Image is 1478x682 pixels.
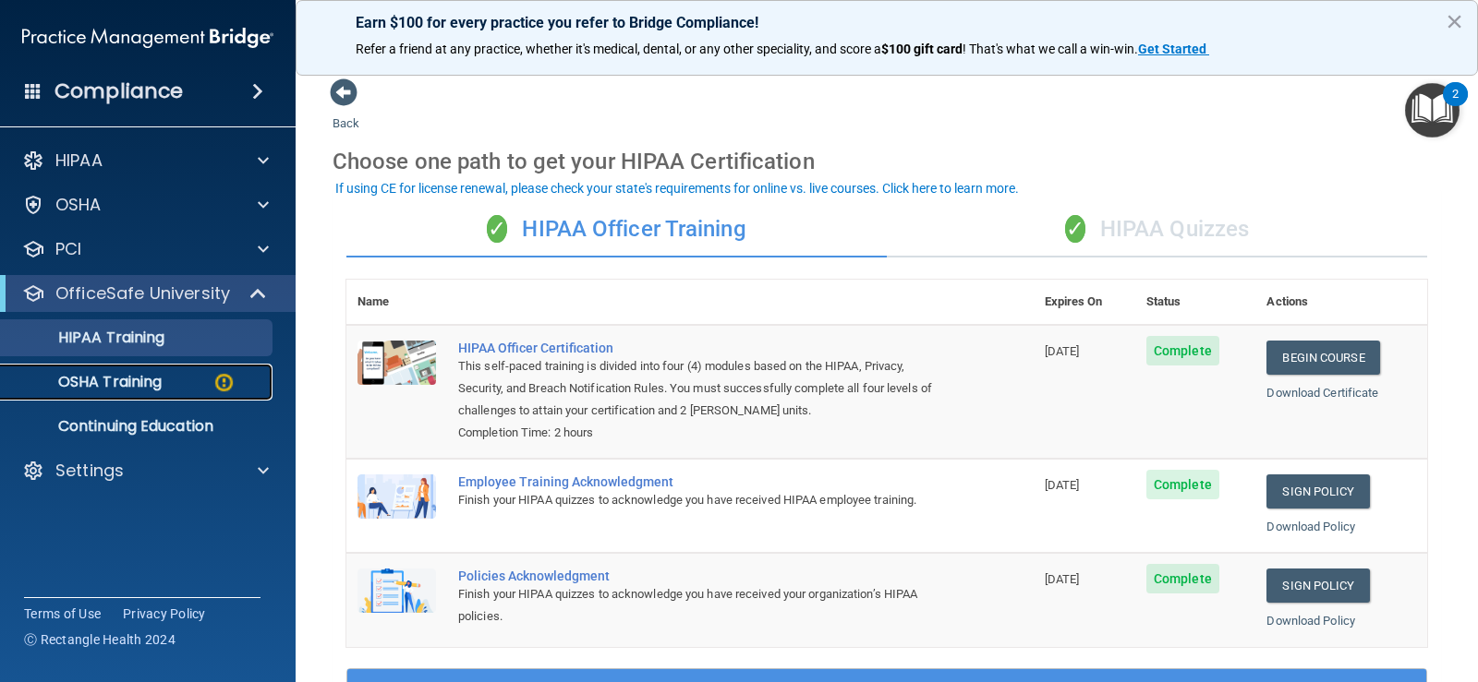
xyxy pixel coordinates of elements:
iframe: Drift Widget Chat Controller [1158,552,1456,626]
div: 2 [1452,94,1459,118]
div: This self-paced training is divided into four (4) modules based on the HIPAA, Privacy, Security, ... [458,355,941,422]
p: Earn $100 for every practice you refer to Bridge Compliance! [356,14,1418,31]
a: OSHA [22,194,269,216]
div: Choose one path to get your HIPAA Certification [333,135,1441,188]
a: Download Policy [1266,520,1355,533]
th: Name [346,280,447,325]
button: If using CE for license renewal, please check your state's requirements for online vs. live cours... [333,179,1022,197]
img: PMB logo [22,19,273,56]
div: HIPAA Quizzes [887,202,1427,257]
p: Settings [55,460,124,482]
span: [DATE] [1045,344,1080,358]
div: Completion Time: 2 hours [458,422,941,444]
span: Ⓒ Rectangle Health 2024 [24,630,176,649]
p: Continuing Education [12,417,264,436]
a: HIPAA [22,150,269,172]
div: Finish your HIPAA quizzes to acknowledge you have received your organization’s HIPAA policies. [458,583,941,628]
span: Complete [1146,470,1219,499]
a: Download Certificate [1266,386,1378,400]
a: Back [333,94,359,130]
span: [DATE] [1045,478,1080,492]
button: Open Resource Center, 2 new notifications [1405,83,1460,138]
strong: $100 gift card [881,42,963,56]
p: OSHA [55,194,102,216]
p: HIPAA [55,150,103,172]
span: ✓ [1065,215,1085,243]
p: OSHA Training [12,373,162,391]
img: warning-circle.0cc9ac19.png [212,371,236,394]
p: PCI [55,238,81,260]
a: Sign Policy [1266,474,1369,509]
th: Expires On [1034,280,1135,325]
a: HIPAA Officer Certification [458,341,941,355]
div: Policies Acknowledgment [458,568,941,583]
span: Complete [1146,336,1219,365]
span: ! That's what we call a win-win. [963,42,1138,56]
a: Terms of Use [24,604,101,623]
button: Close [1446,6,1463,36]
a: Settings [22,460,269,482]
div: Employee Training Acknowledgment [458,474,941,489]
a: PCI [22,238,269,260]
strong: Get Started [1138,42,1206,56]
th: Actions [1255,280,1427,325]
span: Complete [1146,564,1219,593]
span: Refer a friend at any practice, whether it's medical, dental, or any other speciality, and score a [356,42,881,56]
span: ✓ [487,215,507,243]
p: HIPAA Training [12,329,164,347]
a: OfficeSafe University [22,282,268,305]
span: [DATE] [1045,572,1080,586]
div: If using CE for license renewal, please check your state's requirements for online vs. live cours... [335,182,1019,195]
th: Status [1135,280,1255,325]
a: Get Started [1138,42,1209,56]
a: Begin Course [1266,341,1379,375]
div: Finish your HIPAA quizzes to acknowledge you have received HIPAA employee training. [458,489,941,511]
p: OfficeSafe University [55,282,230,305]
a: Download Policy [1266,614,1355,628]
h4: Compliance [55,78,183,104]
div: HIPAA Officer Training [346,202,887,257]
a: Privacy Policy [123,604,206,623]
